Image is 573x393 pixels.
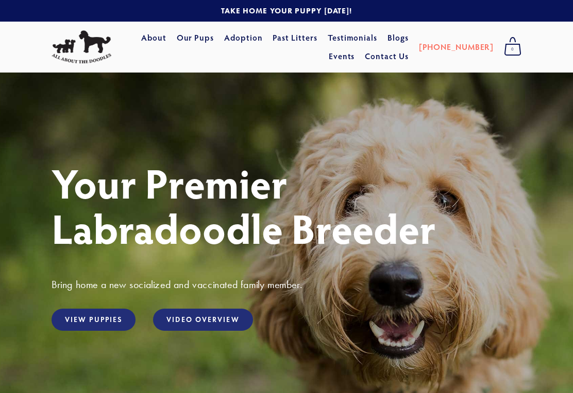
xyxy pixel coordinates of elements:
[365,47,409,65] a: Contact Us
[52,160,521,251] h1: Your Premier Labradoodle Breeder
[52,309,136,331] a: View Puppies
[504,43,521,56] span: 0
[52,30,111,64] img: All About The Doodles
[177,29,214,47] a: Our Pups
[499,34,527,60] a: 0 items in cart
[328,29,378,47] a: Testimonials
[329,47,355,65] a: Events
[273,32,317,43] a: Past Litters
[141,29,166,47] a: About
[224,29,263,47] a: Adoption
[419,38,494,56] a: [PHONE_NUMBER]
[387,29,409,47] a: Blogs
[52,278,521,291] h3: Bring home a new socialized and vaccinated family member.
[153,309,252,331] a: Video Overview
